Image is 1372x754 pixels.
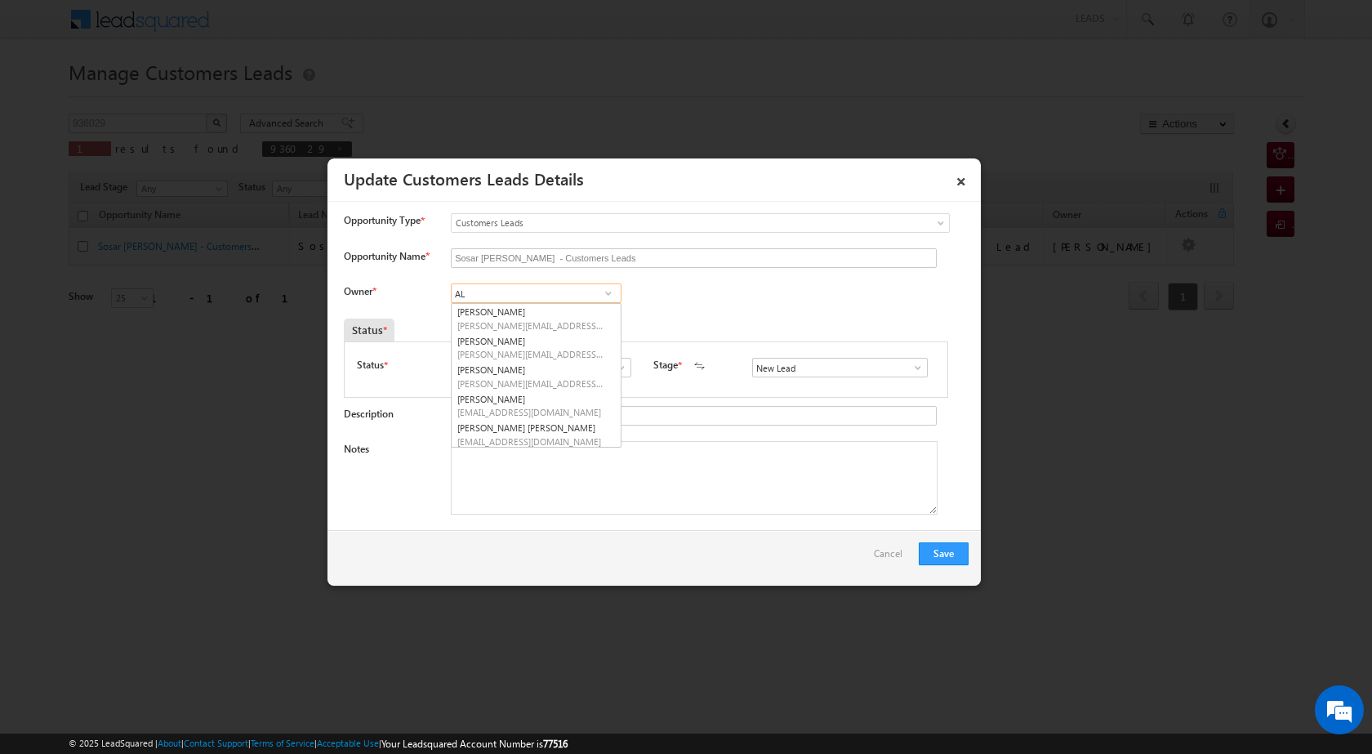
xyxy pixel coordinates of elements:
[344,408,394,420] label: Description
[344,167,584,190] a: Update Customers Leads Details
[543,738,568,750] span: 77516
[452,391,621,421] a: [PERSON_NAME]
[357,358,384,373] label: Status
[947,164,975,193] a: ×
[184,738,248,748] a: Contact Support
[452,420,621,449] a: [PERSON_NAME] [PERSON_NAME]
[69,736,568,752] span: © 2025 LeadSquared | | | | |
[919,542,969,565] button: Save
[607,359,627,376] a: Show All Items
[158,738,181,748] a: About
[903,359,924,376] a: Show All Items
[344,250,429,262] label: Opportunity Name
[452,304,621,333] a: [PERSON_NAME]
[598,285,618,301] a: Show All Items
[452,362,621,391] a: [PERSON_NAME]
[452,216,883,230] span: Customers Leads
[344,285,376,297] label: Owner
[344,443,369,455] label: Notes
[344,319,394,341] div: Status
[381,738,568,750] span: Your Leadsquared Account Number is
[457,319,604,332] span: [PERSON_NAME][EMAIL_ADDRESS][PERSON_NAME][DOMAIN_NAME]
[21,151,298,489] textarea: Type your message and hit 'Enter'
[222,503,296,525] em: Start Chat
[874,542,911,573] a: Cancel
[28,86,69,107] img: d_60004797649_company_0_60004797649
[451,283,621,303] input: Type to Search
[457,377,604,390] span: [PERSON_NAME][EMAIL_ADDRESS][DOMAIN_NAME]
[451,213,950,233] a: Customers Leads
[268,8,307,47] div: Minimize live chat window
[251,738,314,748] a: Terms of Service
[85,86,274,107] div: Chat with us now
[344,213,421,228] span: Opportunity Type
[653,358,678,373] label: Stage
[457,406,604,418] span: [EMAIL_ADDRESS][DOMAIN_NAME]
[752,358,928,377] input: Type to Search
[317,738,379,748] a: Acceptable Use
[457,435,604,448] span: [EMAIL_ADDRESS][DOMAIN_NAME]
[457,348,604,360] span: [PERSON_NAME][EMAIL_ADDRESS][PERSON_NAME][DOMAIN_NAME]
[452,333,621,363] a: [PERSON_NAME]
